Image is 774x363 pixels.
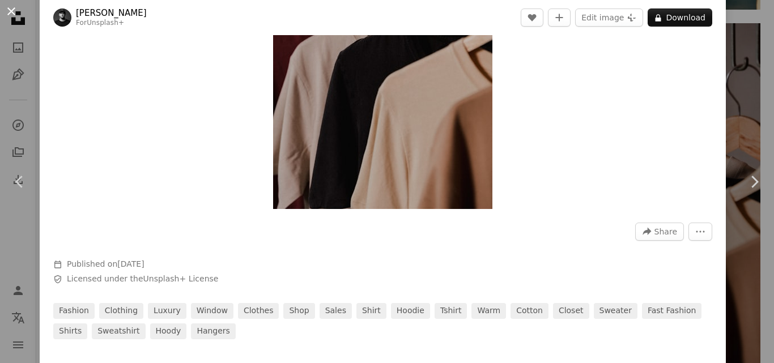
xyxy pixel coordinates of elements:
[283,303,314,319] a: shop
[143,274,219,283] a: Unsplash+ License
[642,303,701,319] a: fast fashion
[521,8,543,27] button: Like
[575,8,643,27] button: Edit image
[238,303,279,319] a: clothes
[548,8,571,27] button: Add to Collection
[67,259,144,268] span: Published on
[67,274,218,285] span: Licensed under the
[191,323,236,339] a: hangers
[53,323,87,339] a: shirts
[734,127,774,236] a: Next
[356,303,386,319] a: shirt
[53,303,95,319] a: fashion
[150,323,187,339] a: hoody
[688,223,712,241] button: More Actions
[92,323,145,339] a: sweatshirt
[320,303,352,319] a: sales
[117,259,144,268] time: January 9, 2023 at 7:09:10 PM GMT+8
[148,303,186,319] a: luxury
[53,8,71,27] img: Go to Frank van Hulst's profile
[76,7,147,19] a: [PERSON_NAME]
[471,303,506,319] a: warm
[635,223,684,241] button: Share this image
[654,223,677,240] span: Share
[191,303,233,319] a: window
[648,8,712,27] button: Download
[76,19,147,28] div: For
[511,303,548,319] a: cotton
[594,303,637,319] a: sweater
[435,303,467,319] a: tshirt
[87,19,124,27] a: Unsplash+
[553,303,589,319] a: closet
[391,303,430,319] a: hoodie
[99,303,143,319] a: clothing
